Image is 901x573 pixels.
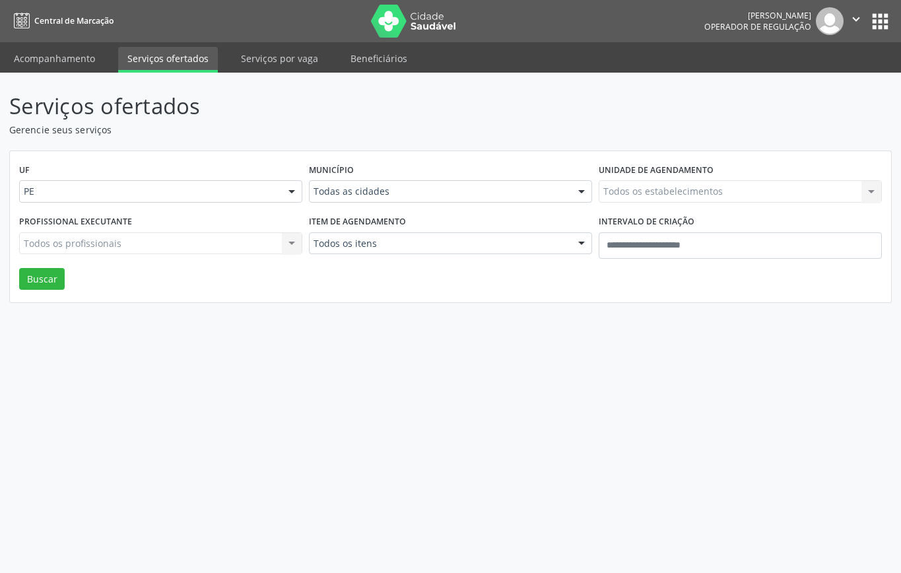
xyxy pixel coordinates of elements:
[19,268,65,290] button: Buscar
[232,47,327,70] a: Serviços por vaga
[314,185,565,198] span: Todas as cidades
[314,237,565,250] span: Todos os itens
[869,10,892,33] button: apps
[309,212,406,232] label: Item de agendamento
[118,47,218,73] a: Serviços ofertados
[599,212,694,232] label: Intervalo de criação
[341,47,417,70] a: Beneficiários
[309,160,354,181] label: Município
[19,160,30,181] label: UF
[704,21,811,32] span: Operador de regulação
[599,160,714,181] label: Unidade de agendamento
[9,10,114,32] a: Central de Marcação
[844,7,869,35] button: 
[9,90,627,123] p: Serviços ofertados
[849,12,863,26] i: 
[34,15,114,26] span: Central de Marcação
[5,47,104,70] a: Acompanhamento
[19,212,132,232] label: Profissional executante
[816,7,844,35] img: img
[704,10,811,21] div: [PERSON_NAME]
[9,123,627,137] p: Gerencie seus serviços
[24,185,275,198] span: PE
